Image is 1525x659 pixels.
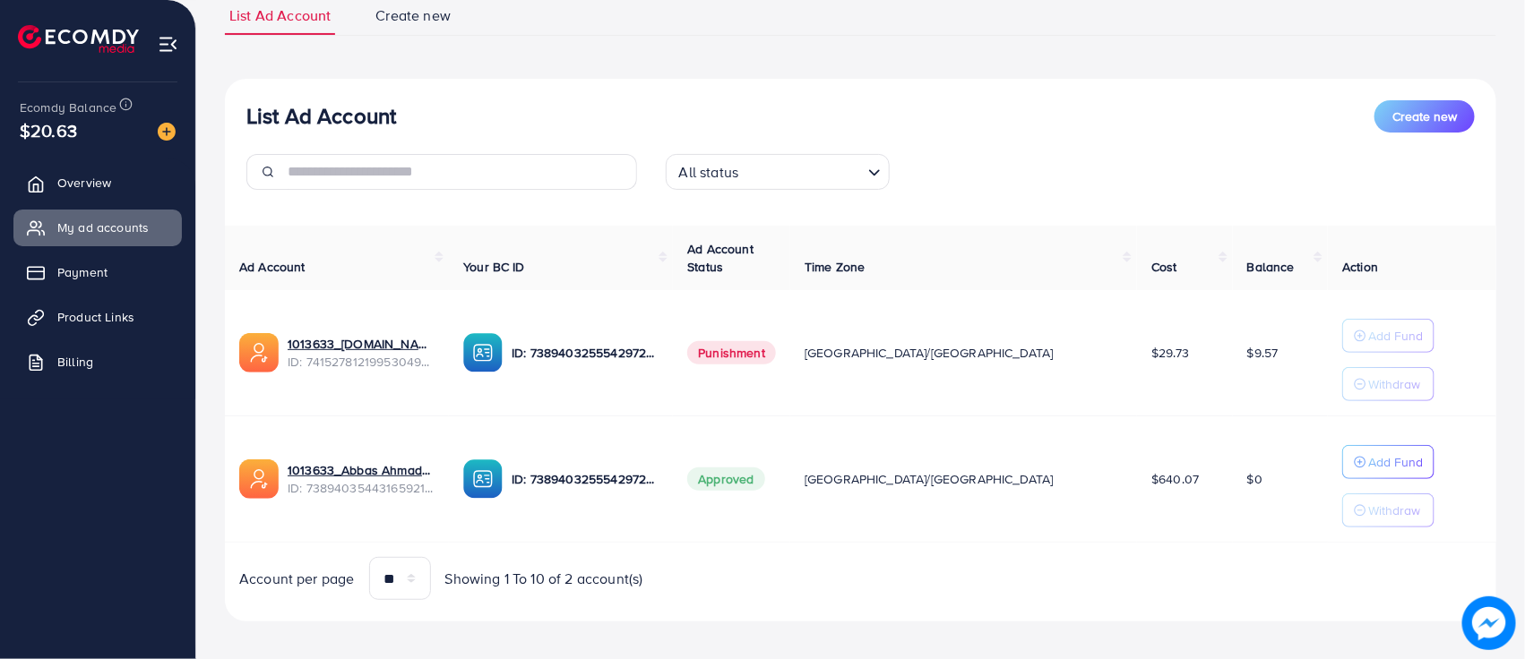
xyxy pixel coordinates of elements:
[1342,445,1435,479] button: Add Fund
[463,459,503,499] img: ic-ba-acc.ded83a64.svg
[1151,344,1189,362] span: $29.73
[676,159,743,185] span: All status
[57,263,108,281] span: Payment
[57,174,111,192] span: Overview
[375,5,451,26] span: Create new
[1151,258,1177,276] span: Cost
[239,459,279,499] img: ic-ads-acc.e4c84228.svg
[13,210,182,245] a: My ad accounts
[1247,344,1279,362] span: $9.57
[158,123,176,141] img: image
[229,5,331,26] span: List Ad Account
[239,258,306,276] span: Ad Account
[1342,258,1378,276] span: Action
[744,156,860,185] input: Search for option
[239,569,355,589] span: Account per page
[687,240,754,276] span: Ad Account Status
[246,103,396,129] h3: List Ad Account
[512,342,659,364] p: ID: 7389403255542972417
[805,258,865,276] span: Time Zone
[512,468,659,490] p: ID: 7389403255542972417
[1462,596,1516,650] img: image
[805,344,1054,362] span: [GEOGRAPHIC_DATA]/[GEOGRAPHIC_DATA]
[687,467,764,491] span: Approved
[288,335,435,353] a: 1013633_[DOMAIN_NAME]_1726503996160
[288,479,435,497] span: ID: 7389403544316592145
[1392,107,1457,125] span: Create new
[20,98,116,116] span: Ecomdy Balance
[1342,319,1435,353] button: Add Fund
[13,344,182,380] a: Billing
[288,461,435,479] a: 1013633_Abbas Ahmad_1720479590630
[288,461,435,498] div: <span class='underline'>1013633_Abbas Ahmad_1720479590630</span></br>7389403544316592145
[463,258,525,276] span: Your BC ID
[20,117,77,143] span: $20.63
[57,353,93,371] span: Billing
[18,25,139,53] img: logo
[1368,325,1423,347] p: Add Fund
[687,341,776,364] span: Punishment
[805,470,1054,488] span: [GEOGRAPHIC_DATA]/[GEOGRAPHIC_DATA]
[13,254,182,290] a: Payment
[57,218,149,236] span: My ad accounts
[1342,493,1435,527] button: Withdraw
[288,353,435,371] span: ID: 7415278121995304976
[158,34,178,55] img: menu
[1374,100,1475,133] button: Create new
[13,299,182,335] a: Product Links
[1247,470,1262,488] span: $0
[1342,367,1435,401] button: Withdraw
[239,333,279,372] img: ic-ads-acc.e4c84228.svg
[463,333,503,372] img: ic-ba-acc.ded83a64.svg
[288,335,435,372] div: <span class='underline'>1013633_Abbas.com_1726503996160</span></br>7415278121995304976
[57,308,134,326] span: Product Links
[666,154,890,190] div: Search for option
[1368,500,1420,521] p: Withdraw
[1368,373,1420,395] p: Withdraw
[1368,451,1423,473] p: Add Fund
[13,165,182,201] a: Overview
[1247,258,1295,276] span: Balance
[1151,470,1199,488] span: $640.07
[445,569,643,589] span: Showing 1 To 10 of 2 account(s)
